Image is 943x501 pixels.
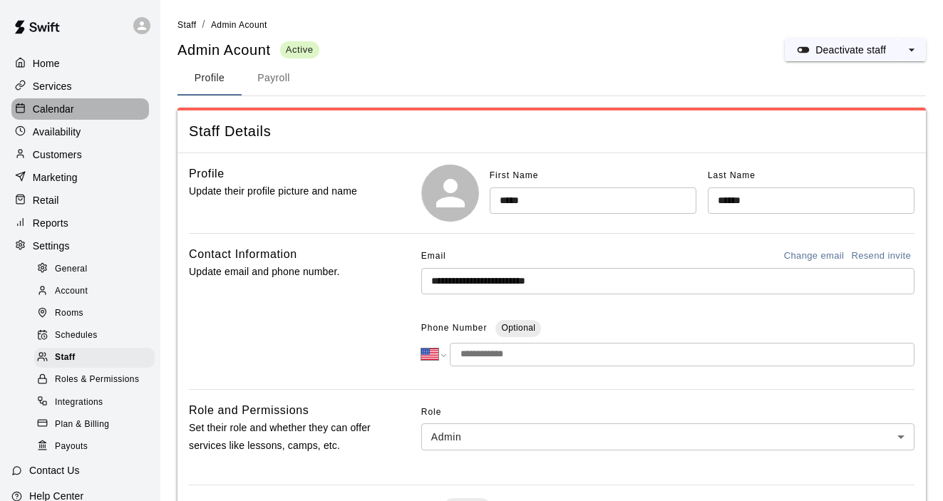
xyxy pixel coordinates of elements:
[211,20,267,30] span: Admin Acount
[11,235,149,257] a: Settings
[55,284,88,299] span: Account
[33,102,74,116] p: Calendar
[785,38,926,61] div: split button
[11,76,149,97] a: Services
[34,369,160,391] a: Roles & Permissions
[34,435,160,458] a: Payouts
[177,41,319,60] div: Admin Acount
[34,258,160,280] a: General
[11,98,149,120] a: Calendar
[177,20,196,30] span: Staff
[33,56,60,71] p: Home
[33,170,78,185] p: Marketing
[33,239,70,253] p: Settings
[177,19,196,30] a: Staff
[33,79,72,93] p: Services
[421,401,914,424] span: Role
[501,323,535,333] span: Optional
[34,413,160,435] a: Plan & Billing
[34,393,155,413] div: Integrations
[189,122,914,141] span: Staff Details
[189,419,378,455] p: Set their role and whether they can offer services like lessons, camps, etc.
[11,121,149,143] a: Availability
[189,165,225,183] h6: Profile
[55,418,109,432] span: Plan & Billing
[34,370,155,390] div: Roles & Permissions
[55,329,98,343] span: Schedules
[490,170,539,180] span: First Name
[780,245,848,267] button: Change email
[55,373,139,387] span: Roles & Permissions
[34,347,160,369] a: Staff
[34,259,155,279] div: General
[11,212,149,234] a: Reports
[815,43,886,57] p: Deactivate staff
[11,53,149,74] a: Home
[29,463,80,477] p: Contact Us
[280,43,319,56] span: Active
[847,245,914,267] button: Resend invite
[33,216,68,230] p: Reports
[34,348,155,368] div: Staff
[34,303,160,325] a: Rooms
[11,144,149,165] a: Customers
[34,325,160,347] a: Schedules
[33,148,82,162] p: Customers
[189,401,309,420] h6: Role and Permissions
[11,190,149,211] a: Retail
[189,182,378,200] p: Update their profile picture and name
[55,396,103,410] span: Integrations
[55,440,88,454] span: Payouts
[708,170,756,180] span: Last Name
[897,38,926,61] button: select merge strategy
[202,17,205,32] li: /
[34,415,155,435] div: Plan & Billing
[177,17,926,33] nav: breadcrumb
[33,125,81,139] p: Availability
[34,282,155,301] div: Account
[785,38,897,61] button: Deactivate staff
[177,61,242,95] button: Profile
[55,351,76,365] span: Staff
[34,304,155,324] div: Rooms
[11,167,149,188] a: Marketing
[34,280,160,302] a: Account
[177,61,926,95] div: staff form tabs
[421,317,488,340] span: Phone Number
[34,391,160,413] a: Integrations
[55,306,83,321] span: Rooms
[189,245,297,264] h6: Contact Information
[242,61,306,95] button: Payroll
[55,262,88,277] span: General
[421,423,914,450] div: Admin
[33,193,59,207] p: Retail
[34,326,155,346] div: Schedules
[34,437,155,457] div: Payouts
[421,245,446,268] span: Email
[189,263,378,281] p: Update email and phone number.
